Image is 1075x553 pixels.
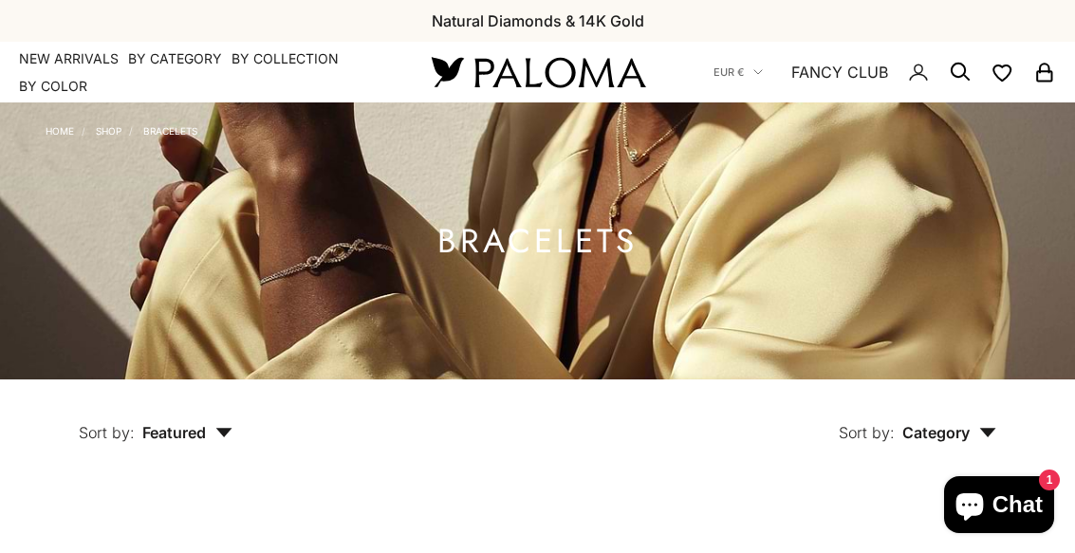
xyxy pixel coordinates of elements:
h1: Bracelets [437,230,638,253]
nav: Secondary navigation [714,42,1056,102]
summary: By Category [128,49,222,68]
inbox-online-store-chat: Shopify online store chat [938,476,1060,538]
span: Sort by: [79,423,135,442]
a: NEW ARRIVALS [19,49,119,68]
summary: By Collection [232,49,339,68]
a: Shop [96,125,121,137]
summary: By Color [19,77,87,96]
span: EUR € [714,64,744,81]
button: Sort by: Featured [35,379,276,459]
a: Bracelets [143,125,197,137]
nav: Breadcrumb [46,121,197,137]
button: Sort by: Category [795,379,1040,459]
p: Natural Diamonds & 14K Gold [432,9,644,33]
nav: Primary navigation [19,49,386,96]
a: FANCY CLUB [791,60,888,84]
span: Category [902,423,996,442]
button: EUR € [714,64,763,81]
span: Featured [142,423,232,442]
a: Home [46,125,74,137]
span: Sort by: [839,423,895,442]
